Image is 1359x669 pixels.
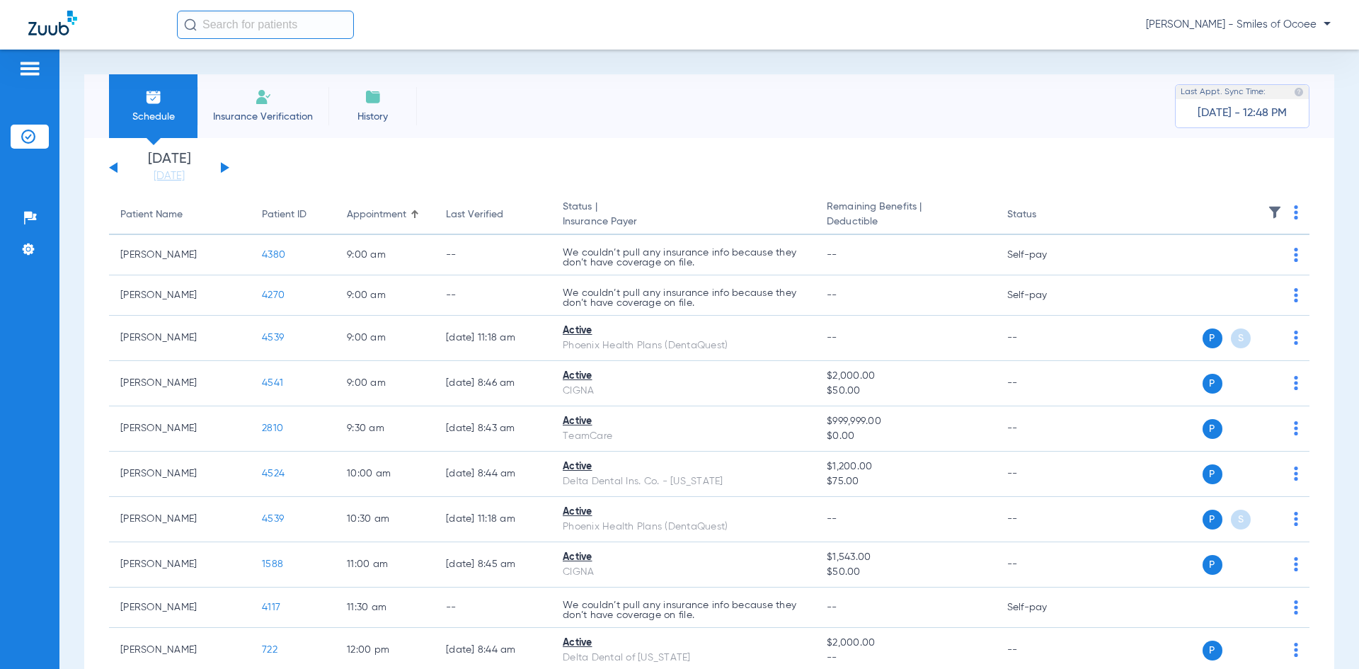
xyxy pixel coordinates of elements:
[435,235,551,275] td: --
[827,459,984,474] span: $1,200.00
[563,520,804,534] div: Phoenix Health Plans (DentaQuest)
[563,550,804,565] div: Active
[262,559,283,569] span: 1588
[1198,106,1287,120] span: [DATE] - 12:48 PM
[1203,641,1222,661] span: P
[336,542,435,588] td: 11:00 AM
[1294,87,1304,97] img: last sync help info
[127,169,212,183] a: [DATE]
[815,195,995,235] th: Remaining Benefits |
[1288,601,1359,669] iframe: Chat Widget
[336,361,435,406] td: 9:00 AM
[109,406,251,452] td: [PERSON_NAME]
[1294,376,1298,390] img: group-dot-blue.svg
[996,361,1091,406] td: --
[827,636,984,651] span: $2,000.00
[563,248,804,268] p: We couldn’t pull any insurance info because they don’t have coverage on file.
[109,542,251,588] td: [PERSON_NAME]
[563,651,804,665] div: Delta Dental of [US_STATE]
[18,60,41,77] img: hamburger-icon
[827,429,984,444] span: $0.00
[435,361,551,406] td: [DATE] 8:46 AM
[109,235,251,275] td: [PERSON_NAME]
[996,195,1091,235] th: Status
[563,384,804,399] div: CIGNA
[1203,328,1222,348] span: P
[563,636,804,651] div: Active
[1181,85,1266,99] span: Last Appt. Sync Time:
[827,514,837,524] span: --
[827,250,837,260] span: --
[563,505,804,520] div: Active
[339,110,406,124] span: History
[336,235,435,275] td: 9:00 AM
[347,207,406,222] div: Appointment
[336,316,435,361] td: 9:00 AM
[109,588,251,628] td: [PERSON_NAME]
[208,110,318,124] span: Insurance Verification
[1231,328,1251,348] span: S
[262,514,284,524] span: 4539
[1294,288,1298,302] img: group-dot-blue.svg
[336,452,435,497] td: 10:00 AM
[1203,374,1222,394] span: P
[184,18,197,31] img: Search Icon
[1294,331,1298,345] img: group-dot-blue.svg
[435,316,551,361] td: [DATE] 11:18 AM
[827,290,837,300] span: --
[1294,421,1298,435] img: group-dot-blue.svg
[1203,419,1222,439] span: P
[996,275,1091,316] td: Self-pay
[563,215,804,229] span: Insurance Payer
[446,207,540,222] div: Last Verified
[996,406,1091,452] td: --
[827,384,984,399] span: $50.00
[262,250,285,260] span: 4380
[127,152,212,183] li: [DATE]
[1294,205,1298,219] img: group-dot-blue.svg
[120,207,239,222] div: Patient Name
[435,542,551,588] td: [DATE] 8:45 AM
[563,459,804,474] div: Active
[827,565,984,580] span: $50.00
[996,235,1091,275] td: Self-pay
[446,207,503,222] div: Last Verified
[827,474,984,489] span: $75.00
[1146,18,1331,32] span: [PERSON_NAME] - Smiles of Ocoee
[996,316,1091,361] td: --
[262,645,277,655] span: 722
[1294,557,1298,571] img: group-dot-blue.svg
[109,316,251,361] td: [PERSON_NAME]
[827,651,984,665] span: --
[435,588,551,628] td: --
[109,452,251,497] td: [PERSON_NAME]
[120,207,183,222] div: Patient Name
[28,11,77,35] img: Zuub Logo
[563,338,804,353] div: Phoenix Health Plans (DentaQuest)
[1203,464,1222,484] span: P
[109,275,251,316] td: [PERSON_NAME]
[827,333,837,343] span: --
[120,110,187,124] span: Schedule
[1294,512,1298,526] img: group-dot-blue.svg
[1294,248,1298,262] img: group-dot-blue.svg
[563,324,804,338] div: Active
[262,423,283,433] span: 2810
[996,452,1091,497] td: --
[563,474,804,489] div: Delta Dental Ins. Co. - [US_STATE]
[551,195,815,235] th: Status |
[996,588,1091,628] td: Self-pay
[827,215,984,229] span: Deductible
[262,207,324,222] div: Patient ID
[435,452,551,497] td: [DATE] 8:44 AM
[109,497,251,542] td: [PERSON_NAME]
[262,378,283,388] span: 4541
[177,11,354,39] input: Search for patients
[255,88,272,105] img: Manual Insurance Verification
[435,406,551,452] td: [DATE] 8:43 AM
[347,207,423,222] div: Appointment
[563,414,804,429] div: Active
[336,588,435,628] td: 11:30 AM
[262,207,306,222] div: Patient ID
